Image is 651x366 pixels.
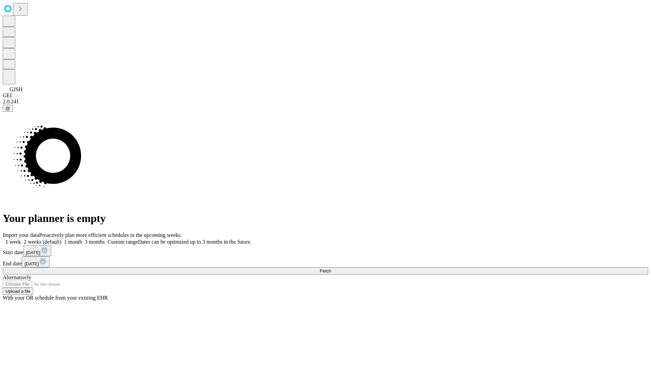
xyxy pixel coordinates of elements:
div: End date [3,256,648,267]
h1: Your planner is empty [3,212,648,225]
button: Fetch [3,267,648,274]
span: @ [5,106,10,111]
span: [DATE] [26,250,40,255]
span: 1 month [64,239,82,245]
span: Proactively plan more efficient schedules in the upcoming weeks. [39,232,182,238]
span: Import your data [3,232,39,238]
button: @ [3,105,13,112]
div: 2.0.241 [3,99,648,105]
span: GJSH [9,86,22,92]
span: Fetch [320,268,331,273]
span: Alternatively [3,274,31,280]
div: Start date [3,245,648,256]
span: 3 months [85,239,105,245]
button: Upload a file [3,288,33,295]
button: [DATE] [22,256,50,267]
span: Dates can be optimized up to 3 months in the future. [138,239,252,245]
div: GEI [3,93,648,99]
span: 2 weeks (default) [24,239,61,245]
span: [DATE] [24,261,39,266]
span: With your OR schedule from your existing EHR [3,295,108,301]
span: 1 week [5,239,21,245]
span: Custom range [107,239,138,245]
button: [DATE] [23,245,51,256]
